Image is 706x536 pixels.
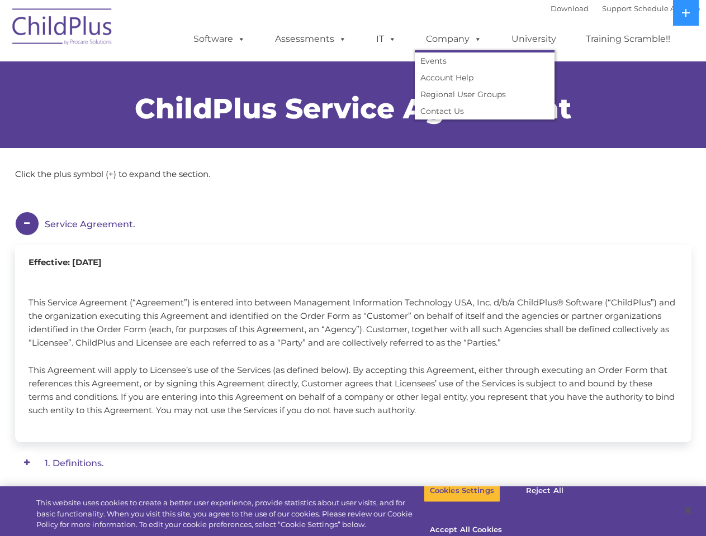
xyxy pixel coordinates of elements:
a: Contact Us [415,103,555,119]
button: Reject All [510,479,580,502]
font: | [551,4,700,13]
span: 1. Definitions. [45,458,104,468]
button: Close [676,498,700,523]
p: This Agreement will apply to Licensee’s use of the Services (as defined below). By accepting this... [29,363,678,417]
a: Assessments [264,28,358,50]
b: Effective: [DATE] [29,257,102,267]
a: University [500,28,567,50]
a: Events [415,52,555,69]
a: Support [602,4,632,13]
a: Schedule A Demo [634,4,700,13]
span: Service Agreement. [45,219,135,229]
img: ChildPlus by Procare Solutions [7,1,119,56]
a: Software [182,28,257,50]
a: IT [365,28,408,50]
div: This website uses cookies to create a better user experience, provide statistics about user visit... [36,497,424,530]
a: Regional User Groups [415,86,555,103]
p: This Service Agreement (“Agreement”) is entered into between Management Information Technology US... [29,296,678,350]
span: ChildPlus Service Agreement [135,92,571,126]
a: Account Help [415,69,555,86]
a: Training Scramble!! [575,28,681,50]
button: Cookies Settings [424,479,500,502]
p: Click the plus symbol (+) to expand the section. [15,167,691,181]
a: Company [415,28,493,50]
a: Download [551,4,589,13]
